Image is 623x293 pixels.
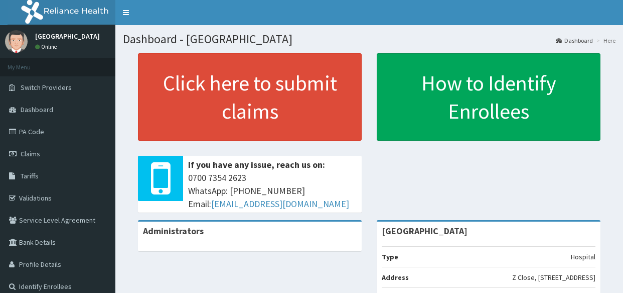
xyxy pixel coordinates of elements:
[143,225,204,237] b: Administrators
[211,198,349,210] a: [EMAIL_ADDRESS][DOMAIN_NAME]
[594,36,615,45] li: Here
[21,149,40,158] span: Claims
[21,105,53,114] span: Dashboard
[5,30,28,53] img: User Image
[556,36,593,45] a: Dashboard
[512,272,595,282] p: Z Close, [STREET_ADDRESS]
[138,53,362,141] a: Click here to submit claims
[35,33,100,40] p: [GEOGRAPHIC_DATA]
[35,43,59,50] a: Online
[21,83,72,92] span: Switch Providers
[571,252,595,262] p: Hospital
[21,171,39,180] span: Tariffs
[382,225,468,237] strong: [GEOGRAPHIC_DATA]
[188,171,357,210] span: 0700 7354 2623 WhatsApp: [PHONE_NUMBER] Email:
[123,33,615,46] h1: Dashboard - [GEOGRAPHIC_DATA]
[377,53,600,141] a: How to Identify Enrollees
[188,159,325,170] b: If you have any issue, reach us on:
[382,273,409,282] b: Address
[382,252,398,261] b: Type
